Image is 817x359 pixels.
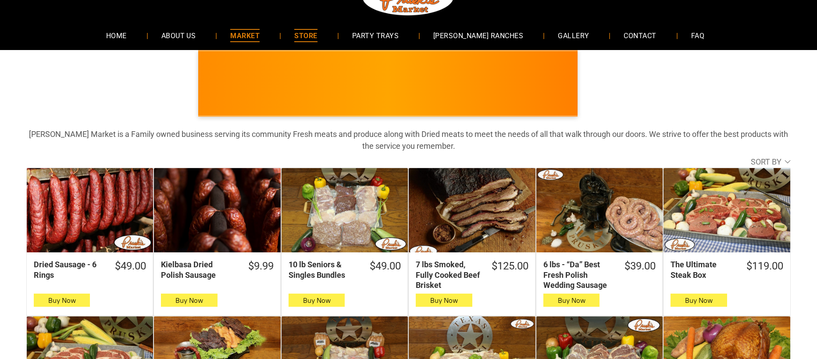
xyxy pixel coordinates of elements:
[492,259,528,273] div: $125.00
[289,259,359,280] div: 10 lb Seniors & Singles Bundles
[536,259,663,290] a: $39.006 lbs - “Da” Best Fresh Polish Wedding Sausage
[558,296,585,305] span: Buy Now
[161,259,237,280] div: Kielbasa Dried Polish Sausage
[545,24,602,47] a: GALLERY
[671,259,735,280] div: The Ultimate Steak Box
[27,168,153,252] a: Dried Sausage - 6 Rings
[543,294,599,307] button: Buy Now
[281,24,330,47] a: STORE
[48,296,76,305] span: Buy Now
[154,168,280,252] a: Kielbasa Dried Polish Sausage
[564,90,737,104] span: [PERSON_NAME] MARKET
[339,24,412,47] a: PARTY TRAYS
[543,259,614,290] div: 6 lbs - “Da” Best Fresh Polish Wedding Sausage
[678,24,717,47] a: FAQ
[93,24,140,47] a: HOME
[746,259,783,273] div: $119.00
[610,24,669,47] a: CONTACT
[370,259,401,273] div: $49.00
[289,294,345,307] button: Buy Now
[420,24,536,47] a: [PERSON_NAME] RANCHES
[34,259,104,280] div: Dried Sausage - 6 Rings
[671,294,727,307] button: Buy Now
[536,168,663,252] a: 6 lbs - “Da” Best Fresh Polish Wedding Sausage
[303,296,331,305] span: Buy Now
[624,259,656,273] div: $39.00
[115,259,146,273] div: $49.00
[34,294,90,307] button: Buy Now
[230,29,260,42] span: MARKET
[248,259,274,273] div: $9.99
[27,259,153,280] a: $49.00Dried Sausage - 6 Rings
[148,24,209,47] a: ABOUT US
[409,259,535,290] a: $125.007 lbs Smoked, Fully Cooked Beef Brisket
[161,294,217,307] button: Buy Now
[282,168,408,252] a: 10 lb Seniors &amp; Singles Bundles
[175,296,203,305] span: Buy Now
[416,294,472,307] button: Buy Now
[416,259,480,290] div: 7 lbs Smoked, Fully Cooked Beef Brisket
[664,259,790,280] a: $119.00The Ultimate Steak Box
[154,259,280,280] a: $9.99Kielbasa Dried Polish Sausage
[29,129,788,151] strong: [PERSON_NAME] Market is a Family owned business serving its community Fresh meats and produce alo...
[409,168,535,252] a: 7 lbs Smoked, Fully Cooked Beef Brisket
[430,296,458,305] span: Buy Now
[685,296,713,305] span: Buy Now
[217,24,273,47] a: MARKET
[664,168,790,252] a: The Ultimate Steak Box
[282,259,408,280] a: $49.0010 lb Seniors & Singles Bundles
